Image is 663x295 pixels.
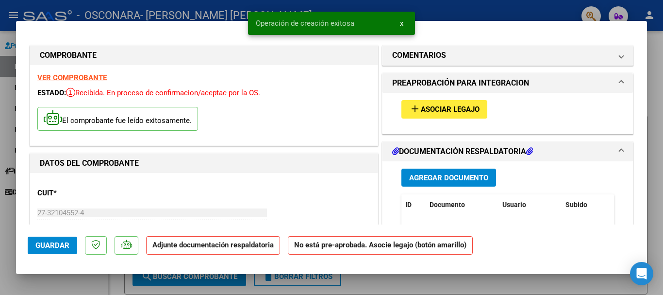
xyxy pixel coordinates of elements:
[405,201,412,208] span: ID
[288,236,473,255] strong: No está pre-aprobada. Asocie legajo (botón amarillo)
[66,88,260,97] span: Recibida. En proceso de confirmacion/aceptac por la OS.
[392,146,533,157] h1: DOCUMENTACIÓN RESPALDATORIA
[401,169,496,187] button: Agregar Documento
[430,201,465,208] span: Documento
[421,105,480,114] span: Asociar Legajo
[630,262,653,285] div: Open Intercom Messenger
[409,103,421,115] mat-icon: add
[256,18,354,28] span: Operación de creación exitosa
[382,142,633,161] mat-expansion-panel-header: DOCUMENTACIÓN RESPALDATORIA
[152,241,274,249] strong: Adjunte documentación respaldatoria
[401,100,487,118] button: Asociar Legajo
[610,194,659,215] datatable-header-cell: Acción
[382,73,633,93] mat-expansion-panel-header: PREAPROBACIÓN PARA INTEGRACION
[40,158,139,168] strong: DATOS DEL COMPROBANTE
[401,194,426,215] datatable-header-cell: ID
[40,51,97,60] strong: COMPROBANTE
[37,73,107,82] a: VER COMPROBANTE
[562,194,610,215] datatable-header-cell: Subido
[565,201,587,208] span: Subido
[426,194,498,215] datatable-header-cell: Documento
[392,50,446,61] h1: COMENTARIOS
[502,201,526,208] span: Usuario
[37,88,66,97] span: ESTADO:
[37,107,198,131] p: El comprobante fue leído exitosamente.
[392,77,529,89] h1: PREAPROBACIÓN PARA INTEGRACION
[28,237,77,254] button: Guardar
[392,15,411,32] button: x
[400,19,403,28] span: x
[382,93,633,133] div: PREAPROBACIÓN PARA INTEGRACION
[382,46,633,65] mat-expansion-panel-header: COMENTARIOS
[35,241,69,250] span: Guardar
[409,174,488,182] span: Agregar Documento
[37,188,137,199] p: CUIT
[498,194,562,215] datatable-header-cell: Usuario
